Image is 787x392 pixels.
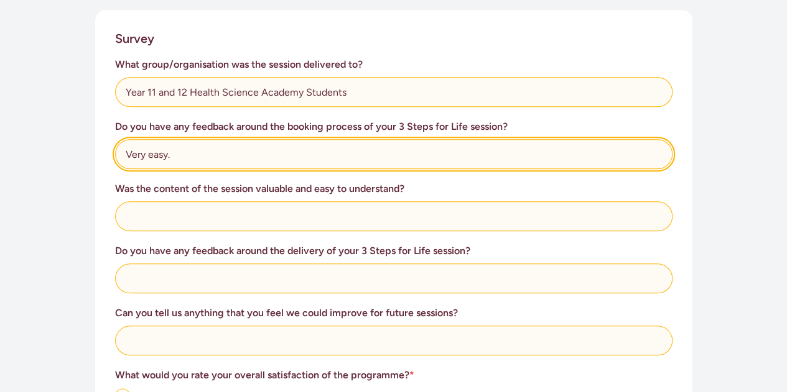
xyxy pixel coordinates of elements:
h3: What would you rate your overall satisfaction of the programme? [115,368,673,383]
h3: What group/organisation was the session delivered to? [115,57,673,72]
h3: Do you have any feedback around the booking process of your 3 Steps for Life session? [115,119,673,134]
h3: Can you tell us anything that you feel we could improve for future sessions? [115,306,673,321]
h3: Do you have any feedback around the delivery of your 3 Steps for Life session? [115,244,673,258]
h2: Survey [115,30,154,47]
h3: Was the content of the session valuable and easy to understand? [115,181,673,196]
